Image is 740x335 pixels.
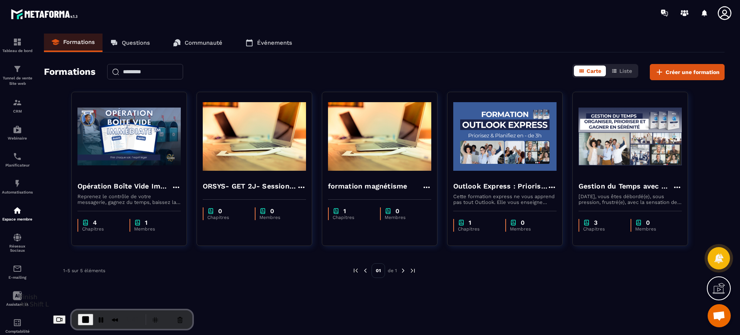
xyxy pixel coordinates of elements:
[333,215,372,220] p: Chapitres
[400,267,407,274] img: next
[2,92,33,119] a: formationformationCRM
[77,98,181,175] img: formation-background
[2,329,33,333] p: Comptabilité
[77,181,172,192] h4: Opération Boîte Vide Immédiate™ (OBI)
[521,219,525,226] p: 0
[362,267,369,274] img: prev
[13,264,22,273] img: email
[2,258,33,285] a: emailemailE-mailing
[2,109,33,113] p: CRM
[134,219,141,226] img: chapter
[165,34,230,52] a: Communauté
[333,207,340,215] img: chapter
[11,7,80,21] img: logo
[453,98,557,175] img: formation-background
[2,49,33,53] p: Tableau de bord
[583,219,590,226] img: chapter
[510,219,517,226] img: chapter
[2,244,33,253] p: Réseaux Sociaux
[2,227,33,258] a: social-networksocial-networkRéseaux Sociaux
[134,226,173,232] p: Membres
[650,64,725,80] button: Créer une formation
[708,304,731,327] div: Ouvrir le chat
[572,92,698,256] a: formation-backgroundGestion du Temps avec Outlook : Organiser, Prioriser et [PERSON_NAME] en Séré...
[2,190,33,194] p: Automatisations
[82,226,122,232] p: Chapitres
[122,39,150,46] p: Questions
[270,207,274,215] p: 0
[63,268,105,273] p: 1-5 sur 5 éléments
[203,181,297,192] h4: ORSYS- GET 2J- Session du xxx
[2,200,33,227] a: automationsautomationsEspace membre
[44,64,96,80] h2: Formations
[385,207,392,215] img: chapter
[2,32,33,59] a: formationformationTableau de bord
[2,217,33,221] p: Espace membre
[207,207,214,215] img: chapter
[145,219,148,226] p: 1
[2,146,33,173] a: schedulerschedulerPlanificateur
[574,66,606,76] button: Carte
[13,233,22,242] img: social-network
[44,34,103,52] a: Formations
[71,92,197,256] a: formation-backgroundOpération Boîte Vide Immédiate™ (OBI)Reprenez le contrôle de votre messagerie...
[458,219,465,226] img: chapter
[388,268,397,274] p: de 1
[2,275,33,279] p: E-mailing
[619,68,632,74] span: Liste
[453,194,557,205] p: Cette formation express ne vous apprend pas tout Outlook. Elle vous enseigne uniquement les meill...
[635,226,674,232] p: Membres
[82,219,89,226] img: chapter
[13,125,22,134] img: automations
[343,207,346,215] p: 1
[2,163,33,167] p: Planificateur
[395,207,399,215] p: 0
[372,263,385,278] p: 01
[385,215,424,220] p: Membres
[259,207,266,215] img: chapter
[2,285,33,312] a: Assistant IA
[2,59,33,92] a: formationformationTunnel de vente Site web
[197,92,322,256] a: formation-backgroundORSYS- GET 2J- Session du xxxchapter0Chapitreschapter0Membres
[328,181,407,192] h4: formation magnétisme
[93,219,97,226] p: 4
[2,173,33,200] a: automationsautomationsAutomatisations
[203,98,306,175] img: formation-background
[238,34,300,52] a: Événements
[13,318,22,327] img: accountant
[257,39,292,46] p: Événements
[666,68,720,76] span: Créer une formation
[328,98,431,175] img: formation-background
[207,215,247,220] p: Chapitres
[13,206,22,215] img: automations
[579,181,673,192] h4: Gestion du Temps avec Outlook : Organiser, Prioriser et [PERSON_NAME] en Sérénité
[13,37,22,47] img: formation
[469,219,471,226] p: 1
[579,194,682,205] p: [DATE], vous êtes débordé(e), sous pression, frustré(e), avec la sensation de courir après le tem...
[2,136,33,140] p: Webinaire
[510,226,549,232] p: Membres
[352,267,359,274] img: prev
[322,92,447,256] a: formation-backgroundformation magnétismechapter1Chapitreschapter0Membres
[2,119,33,146] a: automationsautomationsWebinaire
[447,92,572,256] a: formation-backgroundOutlook Express : Priorisez & Planifiez en 3hCette formation express ne vous ...
[587,68,601,74] span: Carte
[579,98,682,175] img: formation-background
[594,219,597,226] p: 3
[607,66,637,76] button: Liste
[13,179,22,188] img: automations
[2,76,33,86] p: Tunnel de vente Site web
[458,226,498,232] p: Chapitres
[185,39,222,46] p: Communauté
[646,219,650,226] p: 0
[635,219,642,226] img: chapter
[2,302,33,306] p: Assistant IA
[13,152,22,161] img: scheduler
[63,39,95,45] p: Formations
[103,34,158,52] a: Questions
[218,207,222,215] p: 0
[453,181,547,192] h4: Outlook Express : Priorisez & Planifiez en 3h
[13,64,22,74] img: formation
[409,267,416,274] img: next
[259,215,298,220] p: Membres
